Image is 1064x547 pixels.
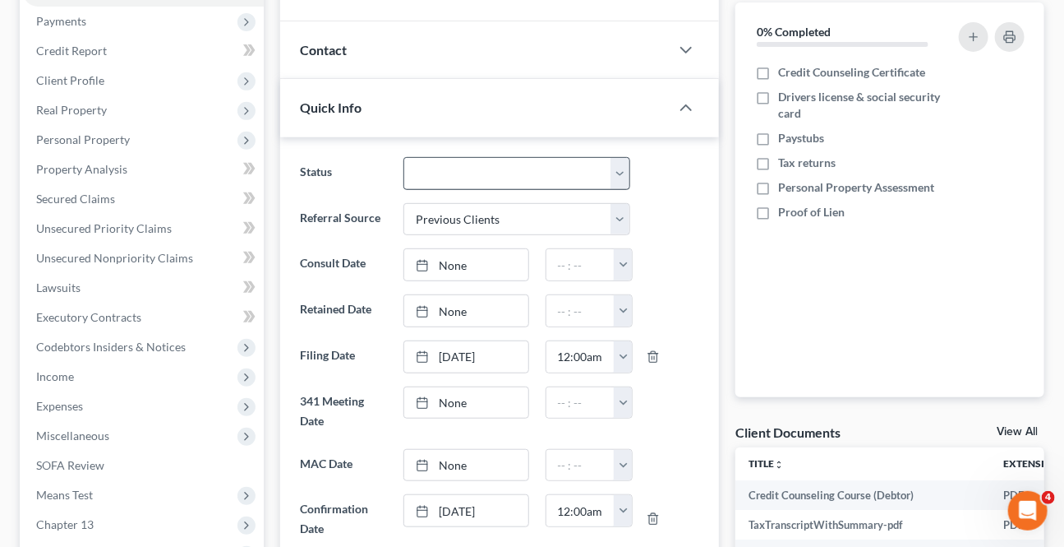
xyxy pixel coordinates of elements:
[23,184,264,214] a: Secured Claims
[23,214,264,243] a: Unsecured Priority Claims
[735,510,990,540] td: TaxTranscriptWithSummary-pdf
[292,157,396,190] label: Status
[778,155,836,171] span: Tax returns
[23,243,264,273] a: Unsecured Nonpriority Claims
[778,64,925,81] span: Credit Counseling Certificate
[292,449,396,482] label: MAC Date
[774,460,784,470] i: unfold_more
[292,494,396,544] label: Confirmation Date
[735,480,990,510] td: Credit Counseling Course (Debtor)
[23,451,264,480] a: SOFA Review
[757,25,831,39] strong: 0% Completed
[292,341,396,373] label: Filing Date
[36,221,172,235] span: Unsecured Priority Claims
[546,450,615,481] input: -- : --
[300,42,347,58] span: Contact
[36,488,93,502] span: Means Test
[778,130,824,146] span: Paystubs
[778,89,953,122] span: Drivers license & social security card
[36,429,109,443] span: Miscellaneous
[546,341,615,373] input: -- : --
[778,179,934,196] span: Personal Property Assessment
[546,387,615,419] input: -- : --
[546,249,615,280] input: -- : --
[404,249,527,280] a: None
[404,341,527,373] a: [DATE]
[292,248,396,281] label: Consult Date
[546,295,615,327] input: -- : --
[23,36,264,66] a: Credit Report
[36,162,127,176] span: Property Analysis
[292,387,396,436] label: 341 Meeting Date
[23,273,264,303] a: Lawsuits
[36,14,86,28] span: Payments
[36,517,94,531] span: Chapter 13
[1008,491,1048,531] iframe: Intercom live chat
[36,280,81,294] span: Lawsuits
[36,369,74,383] span: Income
[292,294,396,327] label: Retained Date
[36,458,104,472] span: SOFA Review
[735,424,841,441] div: Client Documents
[36,103,107,117] span: Real Property
[292,203,396,236] label: Referral Source
[36,73,104,87] span: Client Profile
[404,495,527,526] a: [DATE]
[300,100,362,115] span: Quick Info
[36,340,186,354] span: Codebtors Insiders & Notices
[997,426,1038,438] a: View All
[36,399,83,413] span: Expenses
[546,495,615,526] input: -- : --
[36,44,107,58] span: Credit Report
[36,192,115,206] span: Secured Claims
[23,303,264,332] a: Executory Contracts
[748,457,784,470] a: Titleunfold_more
[404,387,527,419] a: None
[404,450,527,481] a: None
[36,310,141,324] span: Executory Contracts
[404,295,527,327] a: None
[778,204,845,220] span: Proof of Lien
[1042,491,1055,504] span: 4
[36,132,130,146] span: Personal Property
[36,251,193,265] span: Unsecured Nonpriority Claims
[23,155,264,184] a: Property Analysis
